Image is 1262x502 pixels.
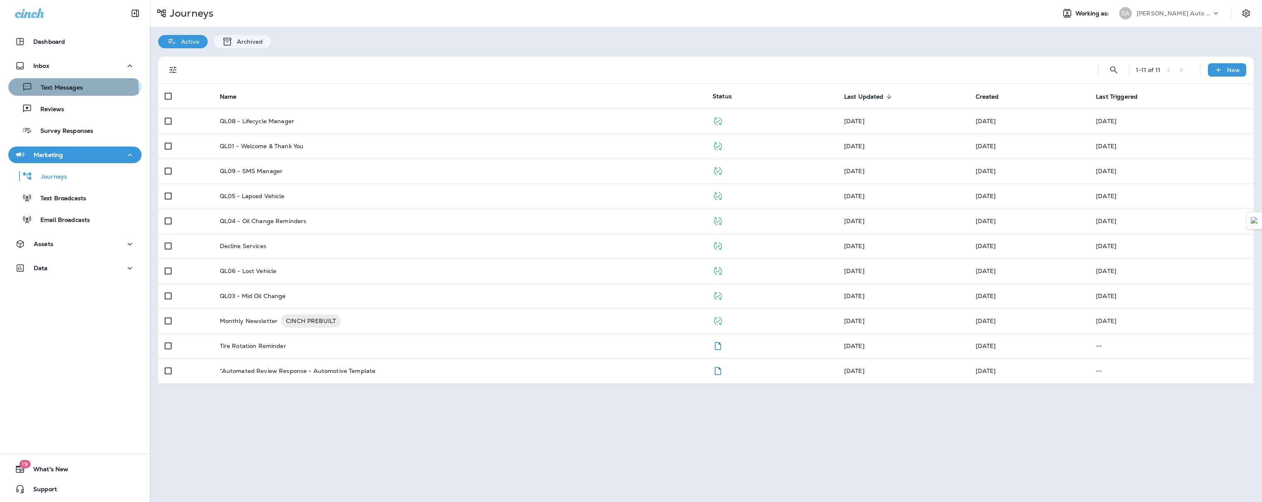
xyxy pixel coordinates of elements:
span: Developer Integrations [844,142,865,150]
p: Reviews [32,106,64,114]
button: 19What's New [8,461,142,477]
p: Assets [34,241,53,247]
span: Frank Carreno [976,267,996,275]
span: Published [713,117,723,124]
span: Draft [713,341,723,349]
p: -- [1096,343,1247,349]
span: Frank Carreno [976,142,996,150]
button: Reviews [8,100,142,117]
span: Frank Carreno [976,167,996,175]
button: Journeys [8,167,142,185]
span: Published [713,266,723,274]
span: Published [713,291,723,299]
span: Frank Carreno [844,167,865,175]
p: Decline Services [220,243,266,249]
span: Created [976,93,999,100]
p: Archived [233,38,263,45]
span: Published [713,316,723,324]
td: [DATE] [1089,234,1254,258]
span: Frank Carreno [844,192,865,200]
span: Published [713,241,723,249]
div: SA [1119,7,1132,20]
div: 1 - 11 of 11 [1136,67,1160,73]
td: [DATE] [1089,134,1254,159]
td: [DATE] [1089,184,1254,209]
p: Marketing [34,152,63,158]
span: Published [713,167,723,174]
p: Dashboard [33,38,65,45]
span: Published [713,191,723,199]
p: Inbox [33,62,49,69]
span: Published [713,216,723,224]
span: Frank Carreno [976,292,996,300]
td: [DATE] [1089,159,1254,184]
span: Priscilla Valverde [844,342,865,350]
span: Published [713,142,723,149]
span: Support [25,486,57,496]
p: QL08 - Lifecycle Manager [220,118,294,124]
button: Settings [1239,6,1254,21]
button: Data [8,260,142,276]
button: Survey Responses [8,122,142,139]
button: Text Broadcasts [8,189,142,206]
p: Journeys [166,7,214,20]
span: What's New [25,466,68,476]
span: Jason Munk [844,217,865,225]
p: Journeys [32,173,67,181]
td: [DATE] [1089,283,1254,308]
span: Last Triggered [1096,93,1138,100]
p: Survey Responses [32,127,93,135]
span: Frank Carreno [976,367,996,375]
p: QL09 - SMS Manager [220,168,283,174]
p: [PERSON_NAME] Auto Service & Tire Pros [1137,10,1212,17]
button: Support [8,481,142,497]
button: Text Messages [8,78,142,96]
button: Filters [165,62,181,78]
p: Tire Rotation Reminder [220,343,286,349]
span: Frank Carreno [976,117,996,125]
span: Last Triggered [1096,93,1148,100]
p: QL01 - Welcome & Thank You [220,143,304,149]
button: Collapse Sidebar [124,5,147,22]
span: 19 [19,460,30,468]
p: New [1227,67,1240,73]
p: -- [1096,368,1247,374]
td: [DATE] [1089,258,1254,283]
p: QL05 - Lapsed Vehicle [220,193,285,199]
p: Active [177,38,199,45]
p: QL03 - Mid Oil Change [220,293,286,299]
span: Created [976,93,1010,100]
span: Name [220,93,237,100]
span: Priscilla Valverde [976,342,996,350]
button: Search Journeys [1105,62,1122,78]
img: Detect Auto [1251,217,1258,224]
p: Text Messages [32,84,83,92]
span: Last Updated [844,93,884,100]
td: [DATE] [1089,109,1254,134]
span: Developer Integrations [844,117,865,125]
span: Frank Carreno [976,192,996,200]
span: Frank Carreno [844,267,865,275]
td: [DATE] [1089,308,1254,333]
span: Name [220,93,248,100]
button: Marketing [8,147,142,163]
span: Working as: [1076,10,1111,17]
span: Frank Carreno [844,292,865,300]
span: Status [713,92,732,100]
button: Assets [8,236,142,252]
span: CINCH PREBUILT [281,317,341,325]
span: Frank Carreno [844,367,865,375]
p: *Automated Review Response - Automotive Template [220,368,376,374]
p: QL04 - Oil Change Reminders [220,218,307,224]
span: Jason Munk [976,217,996,225]
button: Dashboard [8,33,142,50]
span: Turn Key Marketing [976,317,996,325]
span: Draft [713,366,723,374]
td: [DATE] [1089,209,1254,234]
span: Priscilla Valverde [976,242,996,250]
button: Email Broadcasts [8,211,142,228]
span: Frank Carreno [844,242,865,250]
p: Monthly Newsletter [220,314,278,328]
p: Email Broadcasts [32,216,90,224]
span: Last Updated [844,93,894,100]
